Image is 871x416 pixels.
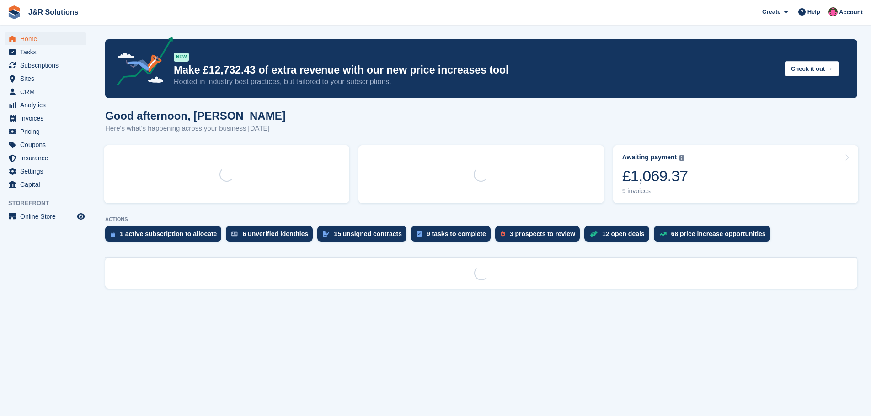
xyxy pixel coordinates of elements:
[495,226,584,246] a: 3 prospects to review
[5,125,86,138] a: menu
[317,226,411,246] a: 15 unsigned contracts
[5,152,86,164] a: menu
[334,230,402,237] div: 15 unsigned contracts
[20,59,75,72] span: Subscriptions
[20,152,75,164] span: Insurance
[20,99,75,111] span: Analytics
[584,226,654,246] a: 12 open deals
[20,72,75,85] span: Sites
[622,167,688,185] div: £1,069.37
[5,85,86,98] a: menu
[231,231,238,237] img: verify_identity-adf6edd0f0f0b5bbfe63781bf79b02c33cf7c696d77639b501bdc392416b5a36.svg
[5,59,86,72] a: menu
[602,230,645,237] div: 12 open deals
[510,230,575,237] div: 3 prospects to review
[762,7,780,16] span: Create
[590,231,598,237] img: deal-1b604bf984904fb50ccaf53a9ad4b4a5d6e5aea283cecdc64d6e3604feb123c2.svg
[20,46,75,58] span: Tasks
[659,232,667,236] img: price_increase_opportunities-93ffe204e8149a01c8c9dc8f82e8f89637d9d84a8eef4429ea346261dce0b2c0.svg
[785,61,839,76] button: Check it out →
[5,178,86,191] a: menu
[839,8,863,17] span: Account
[427,230,486,237] div: 9 tasks to complete
[105,216,857,222] p: ACTIONS
[5,210,86,223] a: menu
[111,231,115,237] img: active_subscription_to_allocate_icon-d502201f5373d7db506a760aba3b589e785aa758c864c3986d89f69b8ff3...
[105,226,226,246] a: 1 active subscription to allocate
[5,165,86,178] a: menu
[807,7,820,16] span: Help
[411,226,495,246] a: 9 tasks to complete
[7,5,21,19] img: stora-icon-8386f47178a22dfd0bd8f6a31ec36ba5ce8667c1dd55bd0f319d3a0aa187defe.svg
[323,231,329,237] img: contract_signature_icon-13c848040528278c33f63329250d36e43548de30e8caae1d1a13099fd9432cc5.svg
[5,112,86,125] a: menu
[622,153,677,161] div: Awaiting payment
[501,231,505,237] img: prospect-51fa495bee0391a8d652442698ab0144808aea92771e9ea1ae160a38d050c398.svg
[5,32,86,45] a: menu
[105,110,286,122] h1: Good afternoon, [PERSON_NAME]
[20,32,75,45] span: Home
[174,77,777,87] p: Rooted in industry best practices, but tailored to your subscriptions.
[20,112,75,125] span: Invoices
[671,230,766,237] div: 68 price increase opportunities
[120,230,217,237] div: 1 active subscription to allocate
[5,46,86,58] a: menu
[613,145,858,203] a: Awaiting payment £1,069.37 9 invoices
[25,5,82,20] a: J&R Solutions
[654,226,775,246] a: 68 price increase opportunities
[417,231,422,237] img: task-75834270c22a3079a89374b754ae025e5fb1db73e45f91037f5363f120a921f8.svg
[5,72,86,85] a: menu
[174,53,189,62] div: NEW
[5,138,86,151] a: menu
[105,123,286,134] p: Here's what's happening across your business [DATE]
[828,7,838,16] img: Julie Morgan
[109,37,173,89] img: price-adjustments-announcement-icon-8257ccfd72463d97f412b2fc003d46551f7dbcb40ab6d574587a9cd5c0d94...
[75,211,86,222] a: Preview store
[8,199,91,208] span: Storefront
[20,165,75,178] span: Settings
[20,85,75,98] span: CRM
[174,63,777,77] p: Make £12,732.43 of extra revenue with our new price increases tool
[20,178,75,191] span: Capital
[242,230,308,237] div: 6 unverified identities
[226,226,317,246] a: 6 unverified identities
[20,138,75,151] span: Coupons
[5,99,86,111] a: menu
[622,187,688,195] div: 9 invoices
[20,125,75,138] span: Pricing
[679,155,684,161] img: icon-info-grey-7440780725fd019a000dd9b08b2336e03edf1995a4989e88bcd33f0948082b44.svg
[20,210,75,223] span: Online Store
